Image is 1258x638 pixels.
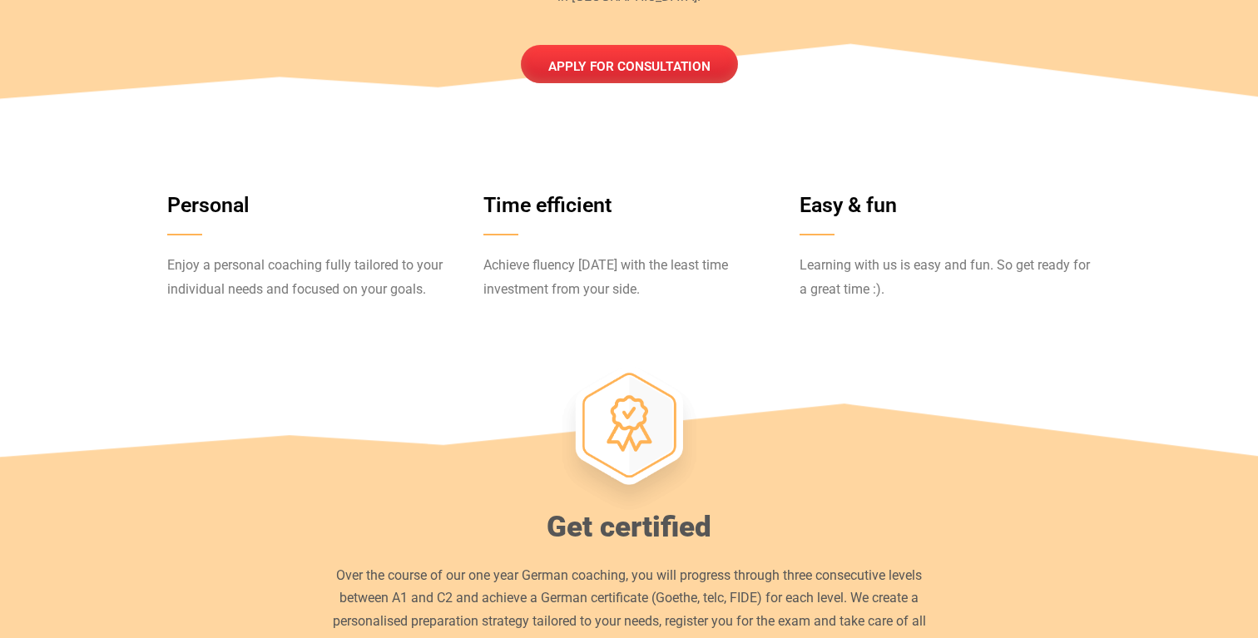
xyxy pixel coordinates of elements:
[800,257,1090,297] span: Learning with us is easy and fun. So get ready for a great time :).
[167,195,458,215] h3: Personal
[483,257,728,297] span: Achieve fluency [DATE] with the least time investment from your side.
[548,60,711,72] span: Apply for consultation
[483,195,775,215] h3: Time efficient
[800,195,1091,215] h3: Easy & fun
[521,45,738,83] a: Apply for consultation
[167,257,443,297] span: Enjoy a personal coaching fully tailored to your individual needs and focused on your goals.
